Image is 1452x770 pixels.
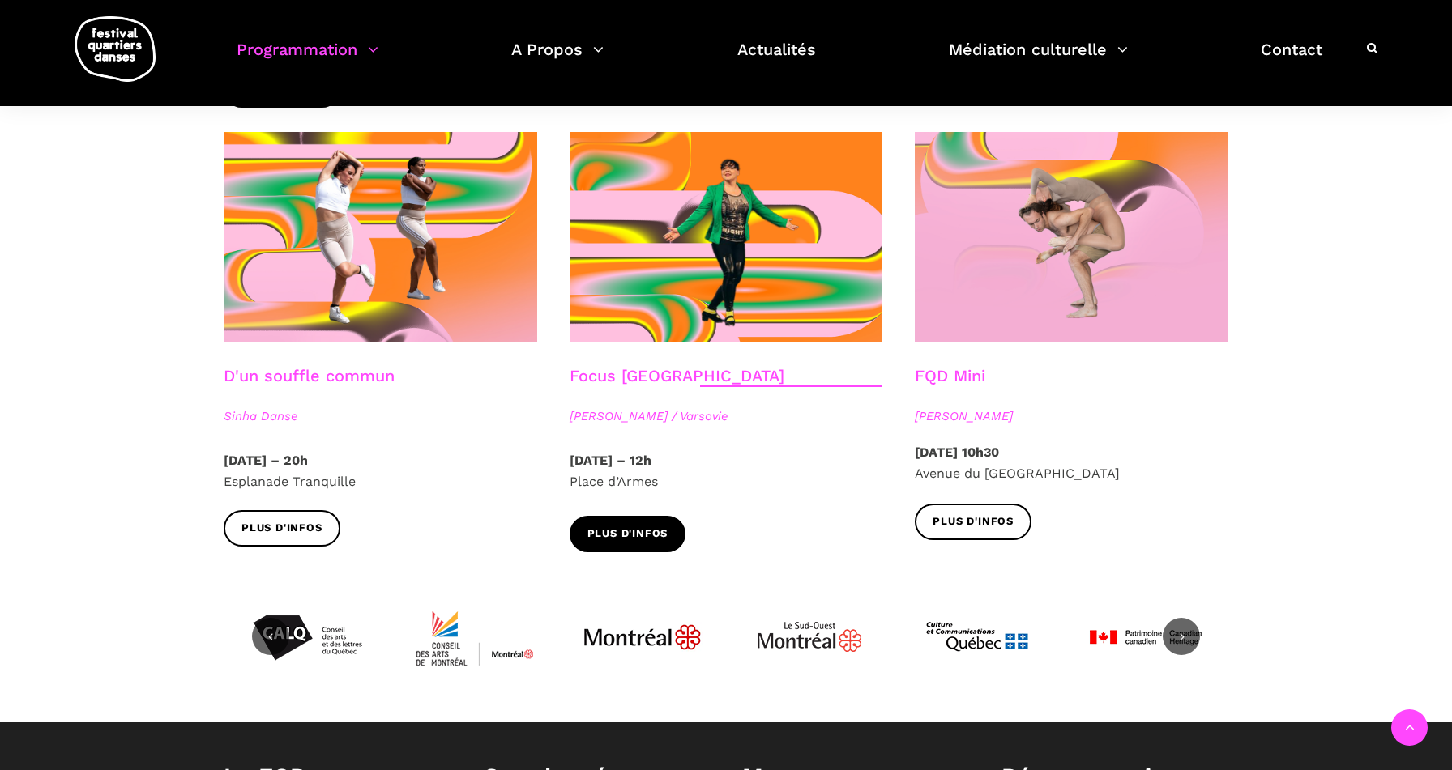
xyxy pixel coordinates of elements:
[570,406,883,426] span: [PERSON_NAME] / Varsovie
[224,453,308,468] strong: [DATE] – 20h
[915,445,999,460] strong: [DATE] 10h30
[224,406,537,426] span: Sinha Danse
[737,36,816,83] a: Actualités
[749,576,870,698] img: Logo_Mtl_Le_Sud-Ouest.svg_
[933,513,1014,530] span: Plus d'infos
[915,466,1120,481] span: Avenue du [GEOGRAPHIC_DATA]
[246,576,368,698] img: Calq_noir
[570,453,651,468] strong: [DATE] – 12h
[1084,576,1206,698] img: patrimoinecanadien-01_0-4
[511,36,604,83] a: A Propos
[915,406,1228,426] span: [PERSON_NAME]
[224,366,395,385] a: D'un souffle commun
[582,576,703,698] img: JPGnr_b
[224,510,340,547] a: Plus d'infos
[241,520,322,537] span: Plus d'infos
[570,366,784,385] a: Focus [GEOGRAPHIC_DATA]
[75,16,156,82] img: logo-fqd-med
[570,450,883,491] p: Place d’Armes
[570,516,686,552] a: Plus d'infos
[915,504,1031,540] a: Plus d'infos
[916,576,1038,698] img: mccq-3-3
[587,525,668,542] span: Plus d'infos
[915,366,985,385] a: FQD Mini
[414,576,536,698] img: CMYK_Logo_CAMMontreal
[237,36,378,83] a: Programmation
[1261,36,1322,83] a: Contact
[949,36,1128,83] a: Médiation culturelle
[224,474,356,489] span: Esplanade Tranquille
